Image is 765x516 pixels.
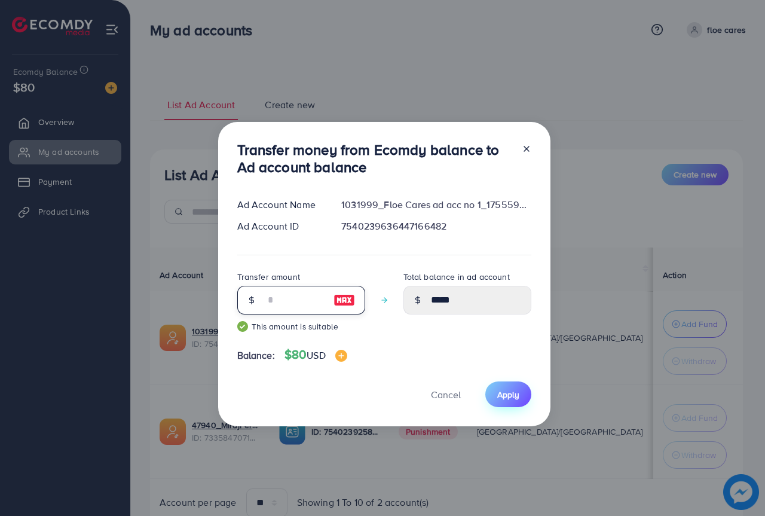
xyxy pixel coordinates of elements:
small: This amount is suitable [237,320,365,332]
label: Total balance in ad account [403,271,510,283]
div: 1031999_Floe Cares ad acc no 1_1755598915786 [332,198,540,212]
button: Cancel [416,381,476,407]
span: Apply [497,389,519,401]
img: image [333,293,355,307]
img: guide [237,321,248,332]
span: Balance: [237,349,275,362]
div: 7540239636447166482 [332,219,540,233]
span: Cancel [431,388,461,401]
div: Ad Account ID [228,219,332,233]
h4: $80 [284,347,347,362]
img: image [335,350,347,362]
div: Ad Account Name [228,198,332,212]
span: USD [307,349,325,362]
button: Apply [485,381,531,407]
label: Transfer amount [237,271,300,283]
h3: Transfer money from Ecomdy balance to Ad account balance [237,141,512,176]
